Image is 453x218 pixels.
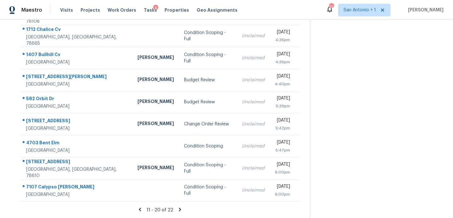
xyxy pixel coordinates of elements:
[242,77,265,83] div: Unclaimed
[26,158,127,166] div: [STREET_ADDRESS]
[275,73,290,81] div: [DATE]
[275,169,290,175] div: 6:00pm
[26,192,127,198] div: [GEOGRAPHIC_DATA]
[26,166,127,179] div: [GEOGRAPHIC_DATA], [GEOGRAPHIC_DATA], 78610
[184,30,232,42] div: Condition Scoping - Full
[184,77,232,83] div: Budget Review
[275,51,290,59] div: [DATE]
[275,147,290,153] div: 5:47pm
[197,7,238,13] span: Geo Assignments
[242,143,265,149] div: Unclaimed
[329,4,333,10] div: 25
[275,117,290,125] div: [DATE]
[26,147,127,154] div: [GEOGRAPHIC_DATA]
[405,7,444,13] span: [PERSON_NAME]
[275,37,290,43] div: 4:36pm
[275,125,290,131] div: 5:42pm
[153,5,158,11] div: 4
[26,140,127,147] div: 4703 Bent Elm
[26,73,127,81] div: [STREET_ADDRESS][PERSON_NAME]
[184,99,232,105] div: Budget Review
[242,99,265,105] div: Unclaimed
[165,7,189,13] span: Properties
[137,98,174,106] div: [PERSON_NAME]
[242,33,265,39] div: Unclaimed
[26,26,127,34] div: 1712 Chalice Cv
[26,95,127,103] div: 582 Orbit Dr
[275,103,290,109] div: 5:39pm
[184,143,232,149] div: Condition Scoping
[184,52,232,64] div: Condition Scoping - Full
[137,54,174,62] div: [PERSON_NAME]
[275,81,290,87] div: 4:40pm
[137,120,174,128] div: [PERSON_NAME]
[26,81,127,88] div: [GEOGRAPHIC_DATA]
[108,7,136,13] span: Work Orders
[26,34,127,47] div: [GEOGRAPHIC_DATA], [GEOGRAPHIC_DATA], 78665
[242,121,265,127] div: Unclaimed
[184,121,232,127] div: Change Order Review
[147,208,173,212] span: 11 - 20 of 22
[275,95,290,103] div: [DATE]
[275,29,290,37] div: [DATE]
[242,55,265,61] div: Unclaimed
[26,51,127,59] div: 1407 Bullhill Cv
[184,162,232,175] div: Condition Scoping - Full
[60,7,73,13] span: Visits
[26,59,127,66] div: [GEOGRAPHIC_DATA]
[275,161,290,169] div: [DATE]
[184,184,232,197] div: Condition Scoping - Full
[242,165,265,171] div: Unclaimed
[26,184,127,192] div: 7107 Calypso [PERSON_NAME]
[137,164,174,172] div: [PERSON_NAME]
[26,125,127,132] div: [GEOGRAPHIC_DATA]
[344,7,376,13] span: San Antonio + 1
[275,183,290,191] div: [DATE]
[26,118,127,125] div: [STREET_ADDRESS]
[26,103,127,110] div: [GEOGRAPHIC_DATA]
[275,59,290,65] div: 4:36pm
[21,7,42,13] span: Maestro
[275,139,290,147] div: [DATE]
[137,76,174,84] div: [PERSON_NAME]
[275,191,290,198] div: 6:00pm
[144,8,157,12] span: Tasks
[242,187,265,193] div: Unclaimed
[81,7,100,13] span: Projects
